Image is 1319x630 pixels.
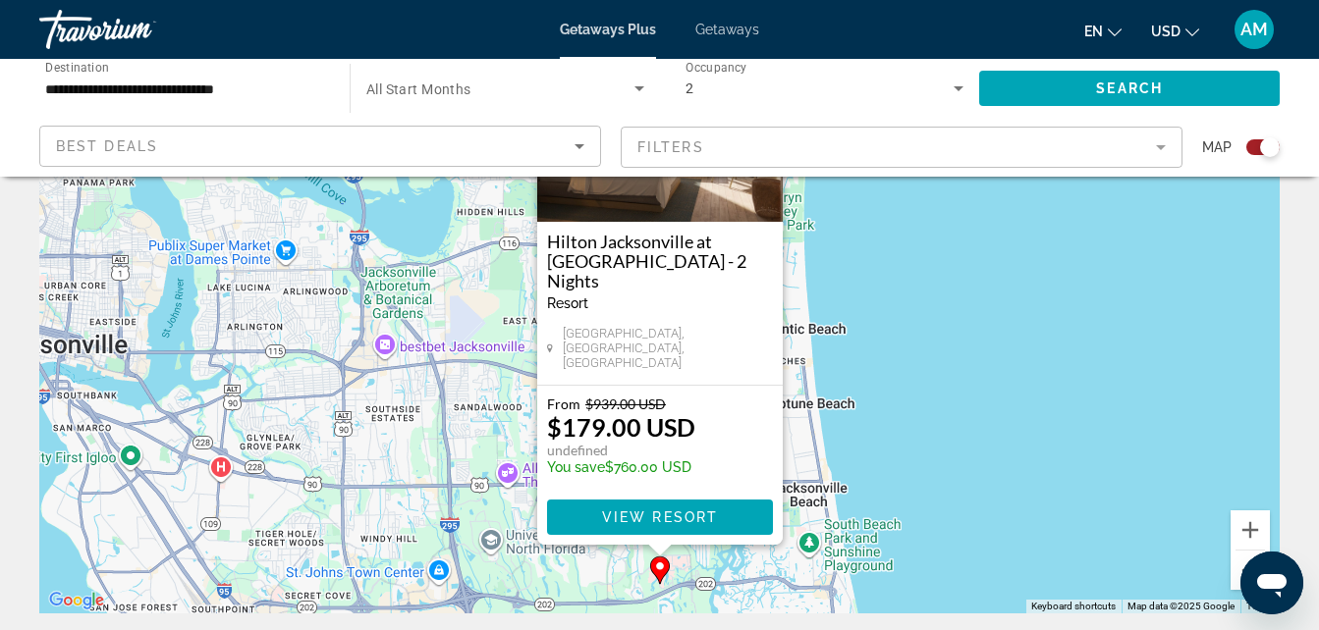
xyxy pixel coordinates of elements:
[686,61,747,75] span: Occupancy
[547,232,773,290] a: Hilton Jacksonville at [GEOGRAPHIC_DATA] - 2 Nights
[1240,551,1303,614] iframe: Button to launch messaging window
[695,22,759,37] a: Getaways
[39,4,236,55] a: Travorium
[562,326,772,370] span: [GEOGRAPHIC_DATA], [GEOGRAPHIC_DATA], [GEOGRAPHIC_DATA]
[686,80,693,96] span: 2
[585,395,666,412] span: $939.00 USD
[1031,600,1116,613] button: Keyboard shortcuts
[1151,17,1199,45] button: Change currency
[44,588,109,613] img: Google
[547,499,773,535] button: View Resort
[621,126,1182,169] button: Filter
[1084,17,1122,45] button: Change language
[547,442,695,459] p: undefined
[547,459,605,475] span: You save
[1231,551,1270,590] button: Zoom out
[547,459,695,475] p: $760.00 USD
[1096,80,1163,96] span: Search
[45,60,109,74] span: Destination
[56,138,158,154] span: Best Deals
[547,295,588,311] span: Resort
[1246,601,1274,611] a: Terms (opens in new tab)
[560,22,656,37] a: Getaways Plus
[547,395,580,412] span: From
[1240,20,1268,39] span: AM
[979,71,1280,106] button: Search
[366,81,471,97] span: All Start Months
[1084,24,1103,39] span: en
[547,412,695,442] p: $179.00 USD
[44,588,109,613] a: Open this area in Google Maps (opens a new window)
[1151,24,1181,39] span: USD
[1229,9,1280,50] button: User Menu
[1202,133,1232,161] span: Map
[1231,510,1270,550] button: Zoom in
[1127,601,1235,611] span: Map data ©2025 Google
[56,134,584,158] mat-select: Sort by
[601,509,717,525] span: View Resort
